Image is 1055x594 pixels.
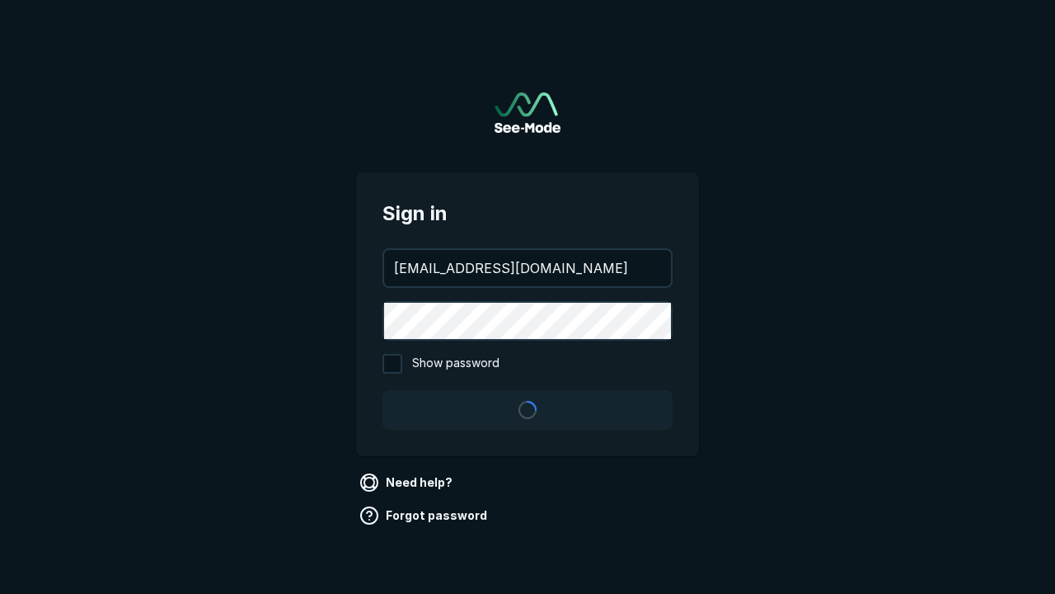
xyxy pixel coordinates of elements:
input: your@email.com [384,250,671,286]
span: Show password [412,354,499,374]
span: Sign in [382,199,673,229]
a: Need help? [356,469,459,496]
a: Go to sign in [495,92,560,133]
img: See-Mode Logo [495,92,560,133]
a: Forgot password [356,502,494,529]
